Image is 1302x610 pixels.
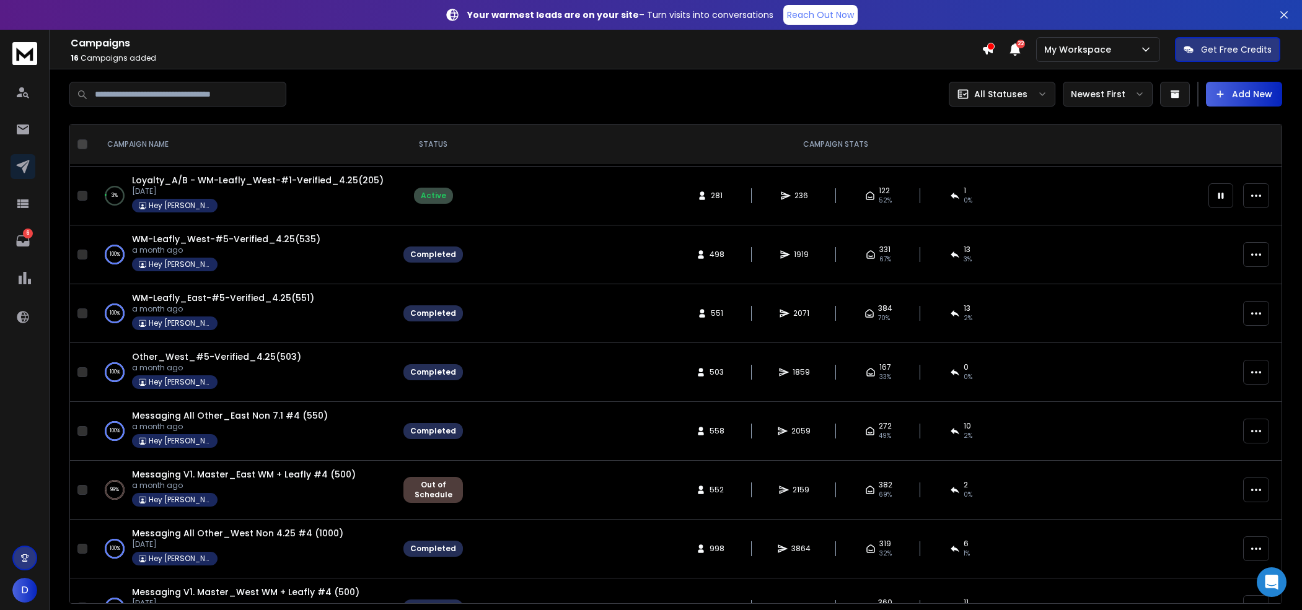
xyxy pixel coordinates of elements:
[132,468,356,481] a: Messaging V1. Master_East WM + Leafly #4 (500)
[132,292,314,304] a: WM-Leafly_East-#5-Verified_4.25(551)
[110,425,120,437] p: 100 %
[410,367,456,377] div: Completed
[421,191,446,201] div: Active
[149,259,211,269] p: Hey [PERSON_NAME]
[794,250,809,259] span: 1919
[410,426,456,436] div: Completed
[12,578,37,603] button: D
[110,366,120,378] p: 100 %
[964,186,966,196] span: 1
[964,245,970,255] span: 13
[149,495,211,505] p: Hey [PERSON_NAME]
[964,598,969,608] span: 11
[410,308,456,318] div: Completed
[793,485,809,495] span: 2159
[132,186,384,196] p: [DATE]
[710,485,724,495] span: 552
[92,343,396,402] td: 100%Other_West_#5-Verified_4.25(503)a month agoHey [PERSON_NAME]
[710,426,724,436] span: 558
[92,461,396,520] td: 99%Messaging V1. Master_East WM + Leafly #4 (500)a month agoHey [PERSON_NAME]
[132,363,301,373] p: a month ago
[110,248,120,261] p: 100 %
[470,124,1201,165] th: CAMPAIGN STATS
[12,42,37,65] img: logo
[879,255,891,264] span: 67 %
[1044,43,1116,56] p: My Workspace
[132,233,320,245] a: WM-Leafly_West-#5-Verified_4.25(535)
[1201,43,1272,56] p: Get Free Credits
[132,245,320,255] p: a month ago
[964,421,971,431] span: 10
[92,167,396,225] td: 3%Loyalty_A/B - WM-Leafly_West-#1-Verified_4.25(205)[DATE]Hey [PERSON_NAME]
[92,225,396,284] td: 100%WM-Leafly_West-#5-Verified_4.25(535)a month agoHey [PERSON_NAME]
[110,484,119,496] p: 99 %
[149,554,211,564] p: Hey [PERSON_NAME]
[791,544,811,554] span: 3864
[791,426,811,436] span: 2059
[92,284,396,343] td: 100%WM-Leafly_East-#5-Verified_4.25(551)a month agoHey [PERSON_NAME]
[964,196,972,206] span: 0 %
[879,490,892,500] span: 69 %
[110,307,120,320] p: 100 %
[711,308,723,318] span: 551
[71,53,79,63] span: 16
[964,255,972,264] span: 3 %
[964,549,970,559] span: 1 %
[710,250,724,259] span: 498
[132,586,359,598] a: Messaging V1. Master_West WM + Leafly #4 (500)
[132,598,359,608] p: [DATE]
[964,303,970,313] span: 13
[964,362,969,372] span: 0
[879,421,892,431] span: 272
[132,481,356,490] p: a month ago
[964,480,968,490] span: 2
[132,539,343,549] p: [DATE]
[149,436,211,446] p: Hey [PERSON_NAME]
[71,53,982,63] p: Campaigns added
[878,303,892,313] span: 384
[878,313,890,323] span: 70 %
[1257,567,1287,597] div: Open Intercom Messenger
[11,229,35,253] a: 6
[879,186,890,196] span: 122
[410,480,456,500] div: Out of Schedule
[410,250,456,259] div: Completed
[879,549,892,559] span: 32 %
[879,362,891,372] span: 167
[793,308,809,318] span: 2071
[879,372,891,382] span: 33 %
[794,191,808,201] span: 236
[71,36,982,51] h1: Campaigns
[149,377,211,387] p: Hey [PERSON_NAME]
[974,88,1027,100] p: All Statuses
[1063,82,1153,107] button: Newest First
[879,539,891,549] span: 319
[467,9,639,21] strong: Your warmest leads are on your site
[92,520,396,578] td: 100%Messaging All Other_West Non 4.25 #4 (1000)[DATE]Hey [PERSON_NAME]
[110,542,120,555] p: 100 %
[964,313,972,323] span: 2 %
[112,190,118,202] p: 3 %
[964,490,972,500] span: 0 %
[964,539,969,549] span: 6
[132,409,328,422] a: Messaging All Other_East Non 7.1 #4 (550)
[964,372,972,382] span: 0 %
[879,196,892,206] span: 52 %
[396,124,470,165] th: STATUS
[132,351,301,363] a: Other_West_#5-Verified_4.25(503)
[132,527,343,539] a: Messaging All Other_West Non 4.25 #4 (1000)
[1175,37,1280,62] button: Get Free Credits
[711,191,723,201] span: 281
[132,174,384,186] a: Loyalty_A/B - WM-Leafly_West-#1-Verified_4.25(205)
[410,544,456,554] div: Completed
[710,544,724,554] span: 998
